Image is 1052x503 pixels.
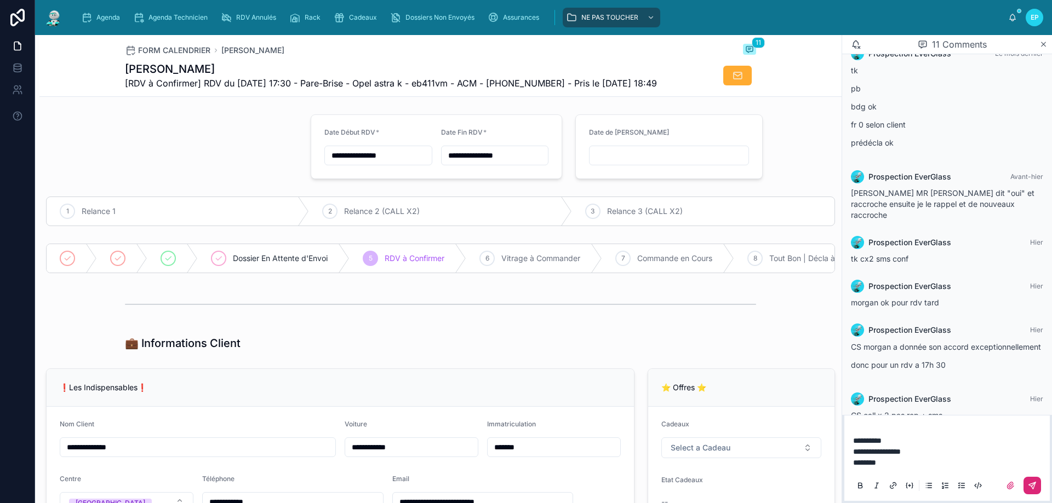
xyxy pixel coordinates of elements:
span: Prospection EverGlass [868,325,951,336]
button: 11 [743,44,756,57]
span: Hier [1030,282,1043,290]
span: Prospection EverGlass [868,281,951,292]
span: 8 [753,254,757,263]
a: Agenda [78,8,128,27]
a: NE PAS TOUCHER [563,8,660,27]
span: EP [1031,13,1039,22]
span: Immatriculation [487,420,536,428]
a: FORM CALENDRIER [125,45,210,56]
a: [PERSON_NAME] [221,45,284,56]
a: Agenda Technicien [130,8,215,27]
span: 3 [591,207,594,216]
span: NE PAS TOUCHER [581,13,638,22]
span: Nom Client [60,420,94,428]
span: Cadeaux [349,13,377,22]
span: Avant-hier [1010,172,1043,181]
span: Etat Cadeaux [661,476,703,484]
p: pb [851,83,1043,94]
span: Agenda Technicien [148,13,208,22]
a: Dossiers Non Envoyés [387,8,482,27]
span: Assurances [503,13,539,22]
span: tk cx2 sms conf [851,254,908,263]
span: Date de [PERSON_NAME] [589,128,669,136]
span: CS call x 2 pas rep + sms [851,411,942,420]
span: Relance 1 [82,206,116,217]
p: tk [851,65,1043,76]
span: 11 Comments [932,38,987,51]
span: Prospection EverGlass [868,394,951,404]
span: 5 [369,254,373,263]
a: Cadeaux [330,8,385,27]
span: RDV Annulés [236,13,276,22]
span: Select a Cadeau [671,442,730,453]
span: Voiture [345,420,367,428]
span: 2 [328,207,332,216]
a: RDV Annulés [218,8,284,27]
span: Hier [1030,238,1043,246]
span: FORM CALENDRIER [138,45,210,56]
span: Tout Bon | Décla à [GEOGRAPHIC_DATA] [769,253,916,264]
span: [PERSON_NAME] MR [PERSON_NAME] dit "oui" et raccroche ensuite je le rappel et de nouveaux raccroche [851,188,1034,219]
a: Rack [286,8,328,27]
span: ❗Les Indispensables❗ [60,383,147,392]
span: Cadeaux [661,420,689,428]
span: RDV à Confirmer [385,253,444,264]
h1: [PERSON_NAME] [125,61,657,77]
span: Vitrage à Commander [501,253,580,264]
span: Relance 3 (CALL X2) [607,206,683,217]
button: Select Button [661,437,821,458]
span: Date Fin RDV [441,128,483,136]
span: Relance 2 (CALL X2) [344,206,420,217]
span: Hier [1030,326,1043,334]
a: Assurances [484,8,547,27]
span: 6 [485,254,489,263]
span: Dossiers Non Envoyés [405,13,474,22]
p: prédécla ok [851,137,1043,148]
span: ⭐ Offres ⭐ [661,383,706,392]
span: 11 [752,37,765,48]
img: App logo [44,9,64,26]
span: morgan ok pour rdv tard [851,298,939,307]
span: Centre [60,475,81,483]
p: donc pour un rdv a 17h 30 [851,359,1043,371]
span: Prospection EverGlass [868,237,951,248]
span: Commande en Cours [637,253,712,264]
span: Agenda [96,13,120,22]
p: CS morgan a donnée son accord exceptionnellement [851,341,1043,352]
span: Email [392,475,409,483]
span: 7 [621,254,625,263]
div: scrollable content [72,5,1008,30]
h1: 💼 Informations Client [125,336,241,351]
span: Date Début RDV [324,128,375,136]
span: Hier [1030,395,1043,403]
span: 1 [66,207,69,216]
span: Téléphone [202,475,235,483]
span: Dossier En Attente d'Envoi [233,253,328,264]
span: Prospection EverGlass [868,171,951,182]
p: fr 0 selon client [851,119,1043,130]
p: bdg ok [851,101,1043,112]
span: Rack [305,13,321,22]
span: [RDV à Confirmer] RDV du [DATE] 17:30 - Pare-Brise - Opel astra k - eb411vm - ACM - [PHONE_NUMBER... [125,77,657,90]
